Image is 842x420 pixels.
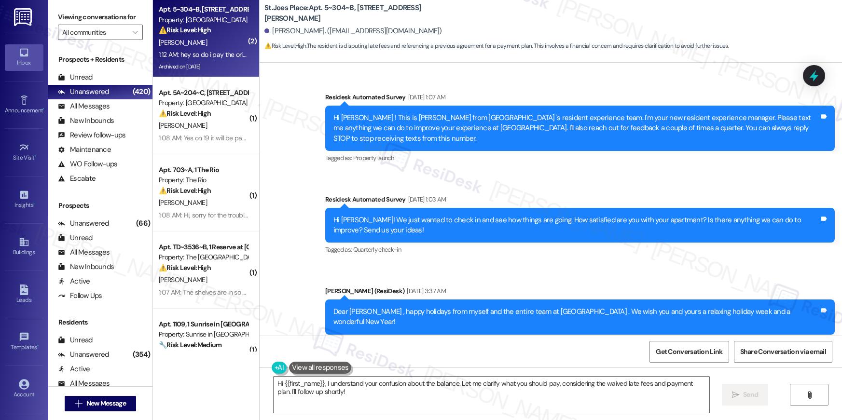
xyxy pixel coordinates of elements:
div: Unread [58,233,93,243]
div: Archived on [DATE] [158,61,249,73]
div: Prospects + Residents [48,54,152,65]
div: New Inbounds [58,116,114,126]
span: • [35,153,36,160]
label: Viewing conversations for [58,10,143,25]
div: Unanswered [58,218,109,229]
a: Templates • [5,329,43,355]
div: Active [58,364,90,374]
strong: 🔧 Risk Level: Medium [159,340,221,349]
div: Escalate [58,174,96,184]
div: Residents [48,317,152,327]
button: New Message [65,396,136,411]
strong: ⚠️ Risk Level: High [159,186,211,195]
span: Send [743,390,758,400]
div: (420) [130,84,152,99]
div: Maintenance [58,145,111,155]
i:  [132,28,138,36]
div: Dear [PERSON_NAME] , happy holidays from myself and the entire team at [GEOGRAPHIC_DATA] . We wis... [333,307,819,327]
span: [PERSON_NAME] [159,38,207,47]
div: All Messages [58,379,110,389]
div: Apt. TD~3536~B, 1 Reserve at [GEOGRAPHIC_DATA] [159,242,248,252]
span: [PERSON_NAME] [159,275,207,284]
div: Follow Ups [58,291,102,301]
span: : The resident is disputing late fees and referencing a previous agreement for a payment plan. Th... [264,41,729,51]
div: Review follow-ups [58,130,125,140]
span: Get Conversation Link [656,347,722,357]
i:  [806,391,813,399]
span: [PERSON_NAME] [159,121,207,130]
div: Property: The Rio [159,175,248,185]
a: Account [5,376,43,402]
span: Property launch [353,154,394,162]
span: • [33,200,35,207]
span: • [43,106,44,112]
span: New Message [86,398,126,408]
div: [PERSON_NAME]. ([EMAIL_ADDRESS][DOMAIN_NAME]) [264,26,442,36]
div: Tagged as: [325,151,835,165]
a: Leads [5,282,43,308]
div: All Messages [58,247,110,257]
div: [DATE] 1:03 AM [406,194,446,204]
div: Apt. 1109, 1 Sunrise in [GEOGRAPHIC_DATA] [159,319,248,329]
div: Property: [GEOGRAPHIC_DATA] [159,98,248,108]
div: All Messages [58,101,110,111]
div: (354) [130,347,152,362]
a: Insights • [5,187,43,213]
div: 1:07 AM: The shelves are in so all of that is good right now it's just the washer we are having p... [159,288,453,297]
span: • [37,342,39,349]
textarea: Hi {{first_name}}, I understand your confusion about the balance. Let me clarify what you should ... [274,377,709,413]
div: Property: The [GEOGRAPHIC_DATA] [159,252,248,262]
i:  [732,391,739,399]
div: New Inbounds [58,262,114,272]
div: Hi [PERSON_NAME] ! This is [PERSON_NAME] from [GEOGRAPHIC_DATA] 's resident experience team. I'm ... [333,113,819,144]
div: Residesk Automated Survey [325,194,835,208]
div: WO Follow-ups [58,159,117,169]
div: Apt. 703~A, 1 The Rio [159,165,248,175]
span: Quarterly check-in [353,245,401,254]
div: Unread [58,335,93,345]
div: Unanswered [58,350,109,360]
strong: ⚠️ Risk Level: High [159,263,211,272]
div: Hi [PERSON_NAME]! We just wanted to check in and see how things are going. How satisfied are you ... [333,215,819,236]
div: Unanswered [58,87,109,97]
button: Share Conversation via email [734,341,832,363]
strong: ⚠️ Risk Level: High [159,109,211,118]
a: Inbox [5,44,43,70]
strong: ⚠️ Risk Level: High [264,42,306,50]
a: Site Visit • [5,139,43,165]
div: Tagged as: [325,335,835,349]
button: Send [722,384,769,406]
i:  [75,400,82,407]
div: Unread [58,72,93,82]
div: Residesk Automated Survey [325,92,835,106]
div: Apt. 5A~204~C, [STREET_ADDRESS][PERSON_NAME] [159,88,248,98]
a: Buildings [5,234,43,260]
div: Property: Sunrise in [GEOGRAPHIC_DATA] [159,329,248,339]
div: 1:08 AM: Hi, sorry for the trouble. I'll pay at the end of this month, as I'm waiting for my sala... [159,211,439,219]
div: Property: [GEOGRAPHIC_DATA] [159,15,248,25]
div: [PERSON_NAME] (ResiDesk) [325,286,835,299]
div: Active [58,276,90,286]
div: Apt. 5~304~B, [STREET_ADDRESS][PERSON_NAME] [159,4,248,14]
div: Prospects [48,201,152,211]
div: (66) [134,216,152,231]
div: Tagged as: [325,243,835,257]
div: [DATE] 1:07 AM [406,92,446,102]
button: Get Conversation Link [649,341,729,363]
b: St.Joes Place: Apt. 5~304~B, [STREET_ADDRESS][PERSON_NAME] [264,3,457,24]
div: 1:08 AM: Yes on 19 it will be payed [159,134,253,142]
span: [PERSON_NAME] [159,198,207,207]
img: ResiDesk Logo [14,8,34,26]
strong: ⚠️ Risk Level: High [159,26,211,34]
div: [DATE] 3:37 AM [404,286,446,296]
span: Share Conversation via email [740,347,826,357]
input: All communities [62,25,127,40]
